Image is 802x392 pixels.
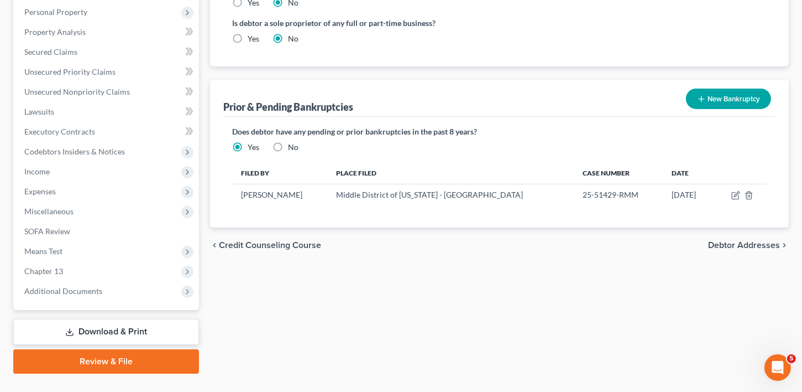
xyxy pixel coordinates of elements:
[232,162,327,184] th: Filed By
[663,184,714,205] td: [DATE]
[24,167,50,176] span: Income
[15,62,199,82] a: Unsecured Priority Claims
[24,286,102,296] span: Additional Documents
[288,33,298,44] label: No
[15,82,199,102] a: Unsecured Nonpriority Claims
[210,241,219,250] i: chevron_left
[24,246,62,256] span: Means Test
[232,184,327,205] td: [PERSON_NAME]
[248,33,259,44] label: Yes
[24,226,70,236] span: SOFA Review
[248,142,259,153] label: Yes
[708,241,780,250] span: Debtor Addresses
[24,27,86,37] span: Property Analysis
[574,184,662,205] td: 25-51429-RMM
[708,241,789,250] button: Debtor Addresses chevron_right
[780,241,789,250] i: chevron_right
[15,102,199,122] a: Lawsuits
[13,349,199,374] a: Review & File
[24,87,130,96] span: Unsecured Nonpriority Claims
[15,22,199,42] a: Property Analysis
[24,67,116,76] span: Unsecured Priority Claims
[574,162,662,184] th: Case Number
[24,47,77,56] span: Secured Claims
[219,241,321,250] span: Credit Counseling Course
[232,126,767,137] label: Does debtor have any pending or prior bankruptcies in the past 8 years?
[24,187,56,196] span: Expenses
[327,162,574,184] th: Place Filed
[15,122,199,142] a: Executory Contracts
[15,221,199,241] a: SOFA Review
[327,184,574,205] td: Middle District of [US_STATE] - [GEOGRAPHIC_DATA]
[663,162,714,184] th: Date
[13,319,199,345] a: Download & Print
[24,127,95,136] span: Executory Contracts
[223,100,353,114] div: Prior & Pending Bankruptcies
[764,354,791,381] iframe: Intercom live chat
[787,354,796,363] span: 5
[15,42,199,62] a: Secured Claims
[288,142,298,153] label: No
[210,241,321,250] button: chevron_left Credit Counseling Course
[232,17,494,29] label: Is debtor a sole proprietor of any full or part-time business?
[24,7,87,17] span: Personal Property
[686,89,771,109] button: New Bankruptcy
[24,147,125,156] span: Codebtors Insiders & Notices
[24,266,63,276] span: Chapter 13
[24,107,54,116] span: Lawsuits
[24,207,74,216] span: Miscellaneous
